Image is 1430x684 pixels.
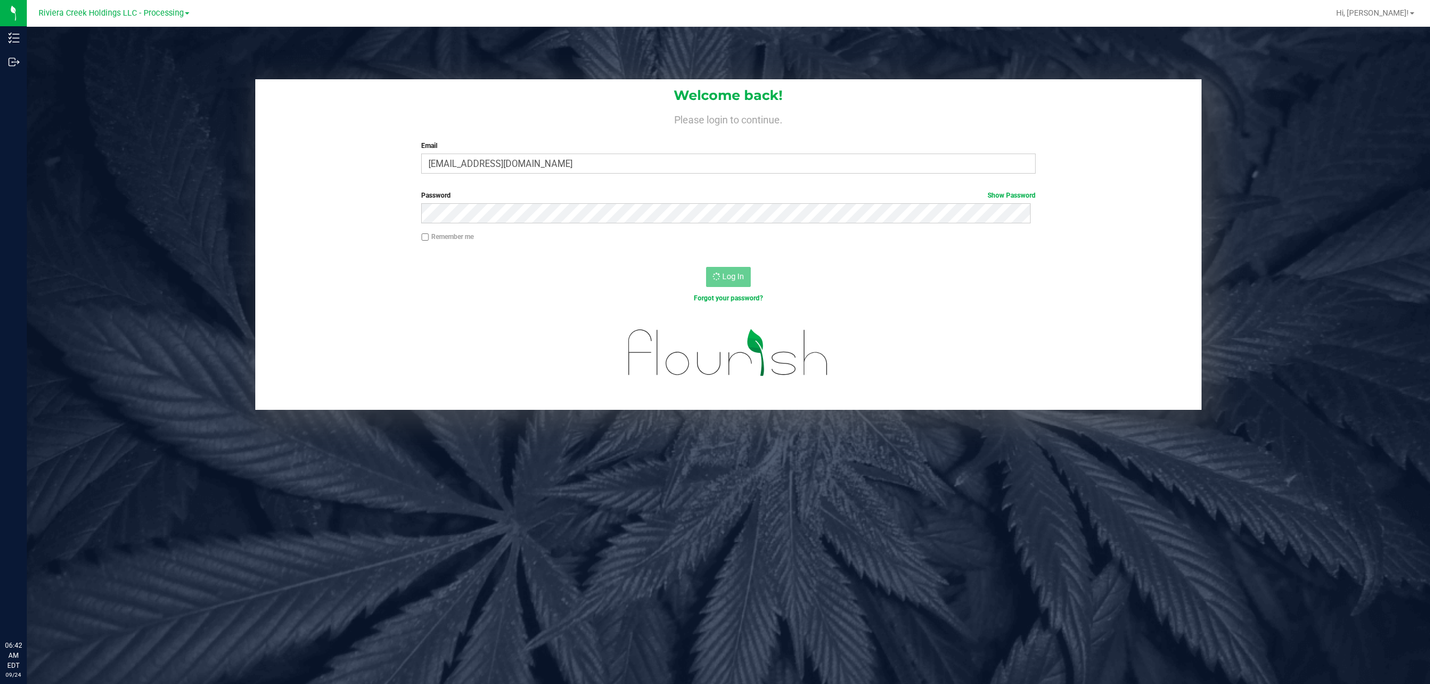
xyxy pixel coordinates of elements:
label: Email [421,141,1036,151]
button: Log In [706,267,751,287]
p: 09/24 [5,671,22,679]
img: flourish_logo.svg [610,315,847,391]
span: Hi, [PERSON_NAME]! [1336,8,1409,17]
span: Log In [722,272,744,281]
a: Show Password [988,192,1036,199]
inline-svg: Outbound [8,56,20,68]
span: Password [421,192,451,199]
h4: Please login to continue. [255,112,1202,125]
h1: Welcome back! [255,88,1202,103]
label: Remember me [421,232,474,242]
a: Forgot your password? [694,294,763,302]
inline-svg: Inventory [8,32,20,44]
p: 06:42 AM EDT [5,640,22,671]
span: Riviera Creek Holdings LLC - Processing [39,8,184,18]
input: Remember me [421,233,429,241]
